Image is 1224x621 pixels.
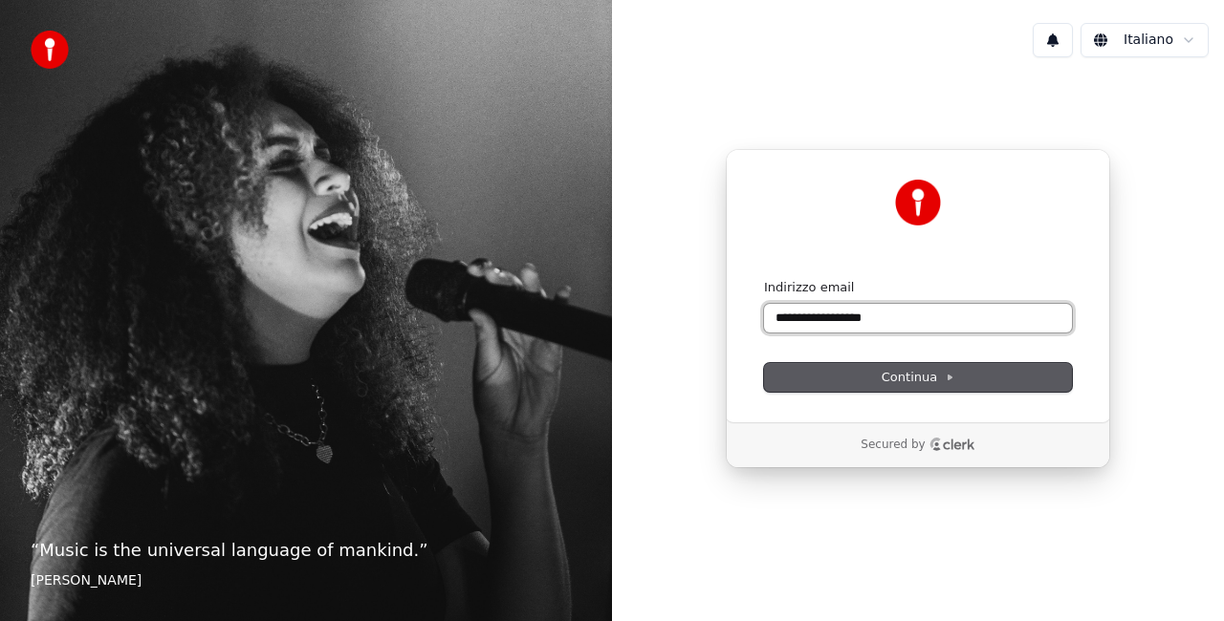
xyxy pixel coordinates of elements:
[929,438,975,451] a: Clerk logo
[31,571,581,590] footer: [PERSON_NAME]
[895,180,941,225] img: Youka
[764,363,1072,392] button: Continua
[882,369,954,386] span: Continua
[861,438,925,453] p: Secured by
[31,537,581,564] p: “ Music is the universal language of mankind. ”
[31,31,69,69] img: youka
[764,279,854,296] label: Indirizzo email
